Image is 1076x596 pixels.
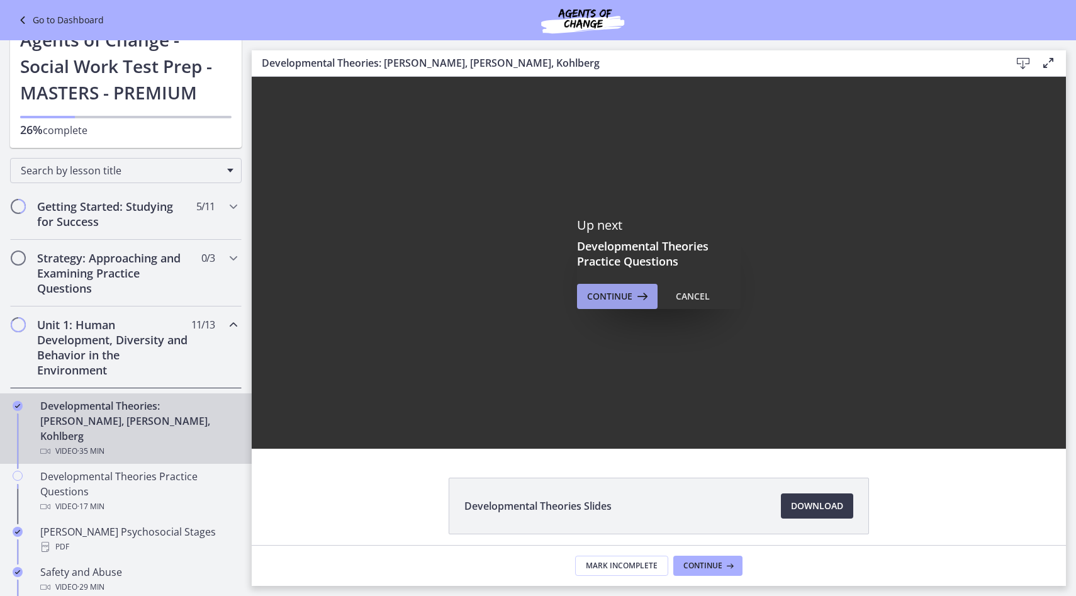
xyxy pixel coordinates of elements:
span: 11 / 13 [191,317,215,332]
h3: Developmental Theories Practice Questions [577,239,741,269]
button: Continue [577,284,658,309]
span: · 29 min [77,580,104,595]
span: Mark Incomplete [586,561,658,571]
div: PDF [40,539,237,554]
div: Cancel [676,289,710,304]
p: Up next [577,217,741,233]
button: Continue [673,556,743,576]
div: Safety and Abuse [40,565,237,595]
div: Developmental Theories Practice Questions [40,469,237,514]
a: Go to Dashboard [15,13,104,28]
div: Developmental Theories: [PERSON_NAME], [PERSON_NAME], Kohlberg [40,398,237,459]
img: Agents of Change Social Work Test Prep [507,5,658,35]
button: Cancel [666,284,720,309]
div: Video [40,499,237,514]
span: Continue [683,561,722,571]
h2: Getting Started: Studying for Success [37,199,191,229]
h3: Developmental Theories: [PERSON_NAME], [PERSON_NAME], Kohlberg [262,55,990,70]
p: complete [20,122,232,138]
span: · 17 min [77,499,104,514]
button: Mark Incomplete [575,556,668,576]
h1: Agents of Change - Social Work Test Prep - MASTERS - PREMIUM [20,26,232,106]
i: Completed [13,401,23,411]
div: Video [40,580,237,595]
span: 5 / 11 [196,199,215,214]
div: Search by lesson title [10,158,242,183]
span: Download [791,498,843,514]
span: · 35 min [77,444,104,459]
span: Developmental Theories Slides [464,498,612,514]
span: 0 / 3 [201,250,215,266]
h2: Strategy: Approaching and Examining Practice Questions [37,250,191,296]
span: Continue [587,289,632,304]
a: Download [781,493,853,519]
h2: Unit 1: Human Development, Diversity and Behavior in the Environment [37,317,191,378]
span: 26% [20,122,43,137]
div: Video [40,444,237,459]
div: [PERSON_NAME] Psychosocial Stages [40,524,237,554]
i: Completed [13,527,23,537]
i: Completed [13,567,23,577]
span: Search by lesson title [21,164,221,177]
